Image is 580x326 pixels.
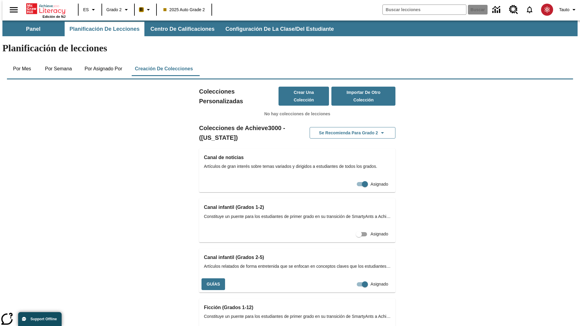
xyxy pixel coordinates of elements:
[204,313,391,320] span: Constituye un puente para los estudiantes de primer grado en su transición de SmartyAnts a Achiev...
[541,4,553,16] img: avatar image
[3,22,63,36] button: Panel
[199,123,297,142] h2: Colecciones de Achieve3000 - ([US_STATE])
[557,4,580,15] button: Perfil/Configuración
[383,5,466,14] input: Buscar campo
[537,2,557,18] button: Escoja un nuevo avatar
[26,2,66,18] div: Portada
[26,3,66,15] a: Portada
[69,26,140,33] span: Planificación de lecciones
[371,231,388,237] span: Asignado
[146,22,219,36] button: Centro de calificaciones
[199,111,395,117] p: No hay colecciones de lecciones
[204,263,391,270] span: Artículos relatados de forma entretenida que se enfocan en conceptos claves que los estudiantes a...
[80,62,127,76] button: Por asignado por
[221,22,339,36] button: Configuración de la clase/del estudiante
[104,4,132,15] button: Grado: Grado 2, Elige un grado
[204,213,391,220] span: Constituye un puente para los estudiantes de primer grado en su transición de SmartyAnts a Achiev...
[80,4,100,15] button: Lenguaje: ES, Selecciona un idioma
[106,7,122,13] span: Grado 2
[505,2,522,18] a: Centro de recursos, Se abrirá en una pestaña nueva.
[371,281,388,287] span: Asignado
[199,87,279,106] h2: Colecciones Personalizadas
[140,6,143,13] span: B
[204,163,391,170] span: Artículos de gran interés sobre temas variados y dirigidos a estudiantes de todos los grados.
[26,26,40,33] span: Panel
[150,26,214,33] span: Centro de calificaciones
[163,7,205,13] span: 2025 Auto Grade 2
[204,253,391,262] h3: Canal infantil (Grados 2-5)
[201,278,225,290] button: Guías
[31,317,57,321] span: Support Offline
[204,303,391,312] h3: Ficción (Grados 1-12)
[83,7,89,13] span: ES
[2,22,339,36] div: Subbarra de navegación
[5,1,23,19] button: Abrir el menú lateral
[279,87,329,106] button: Crear una colección
[559,7,569,13] span: Tauto
[522,2,537,18] a: Notificaciones
[40,62,77,76] button: Por semana
[130,62,198,76] button: Creación de colecciones
[331,87,395,106] button: Importar de otro Colección
[310,127,395,139] button: Se recomienda para Grado 2
[2,21,578,36] div: Subbarra de navegación
[489,2,505,18] a: Centro de información
[43,15,66,18] span: Edición de NJ
[204,203,391,212] h3: Canal infantil (Grados 1-2)
[225,26,334,33] span: Configuración de la clase/del estudiante
[137,4,154,15] button: Boost El color de la clase es anaranjado claro. Cambiar el color de la clase.
[18,312,62,326] button: Support Offline
[65,22,144,36] button: Planificación de lecciones
[204,153,391,162] h3: Canal de noticias
[7,62,37,76] button: Por mes
[2,43,578,54] h1: Planificación de lecciones
[371,181,388,187] span: Asignado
